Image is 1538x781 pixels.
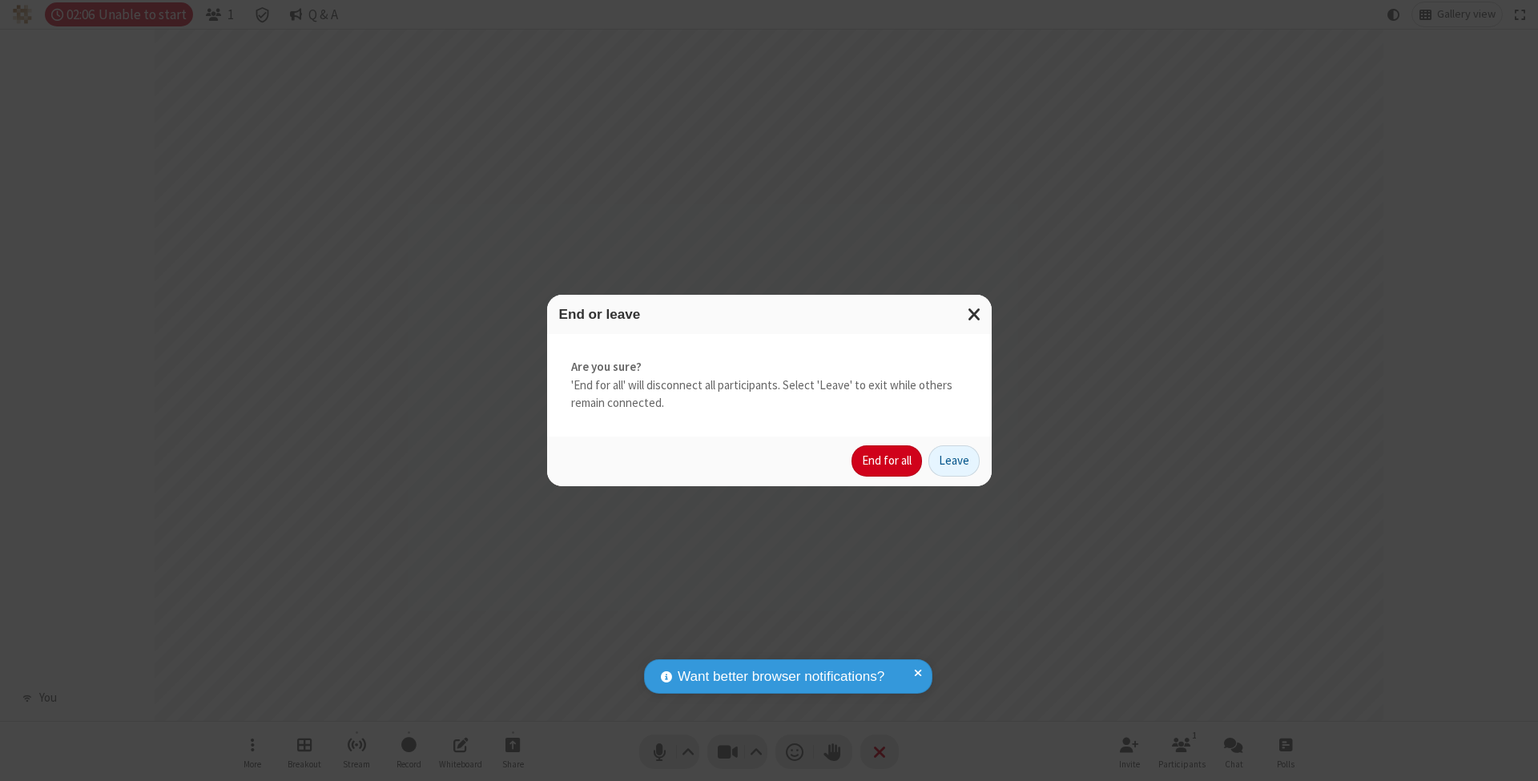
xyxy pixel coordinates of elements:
[928,445,980,477] button: Leave
[547,334,992,437] div: 'End for all' will disconnect all participants. Select 'Leave' to exit while others remain connec...
[852,445,922,477] button: End for all
[678,666,884,687] span: Want better browser notifications?
[958,295,992,334] button: Close modal
[559,307,980,322] h3: End or leave
[571,358,968,376] strong: Are you sure?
